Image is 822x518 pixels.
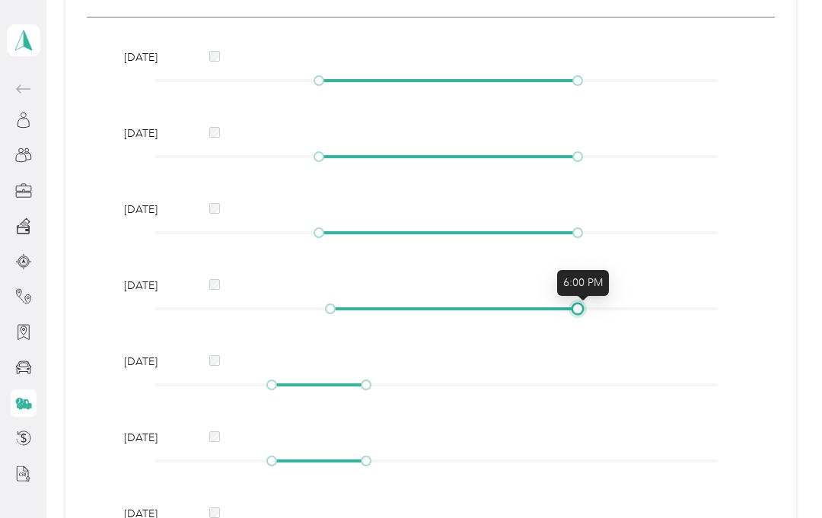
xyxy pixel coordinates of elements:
[124,126,177,141] span: [DATE]
[124,202,177,218] span: [DATE]
[124,49,177,65] span: [DATE]
[557,270,609,296] div: 6:00 PM
[124,354,177,370] span: [DATE]
[737,433,822,518] iframe: Everlance-gr Chat Button Frame
[124,430,177,446] span: [DATE]
[124,278,177,294] span: [DATE]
